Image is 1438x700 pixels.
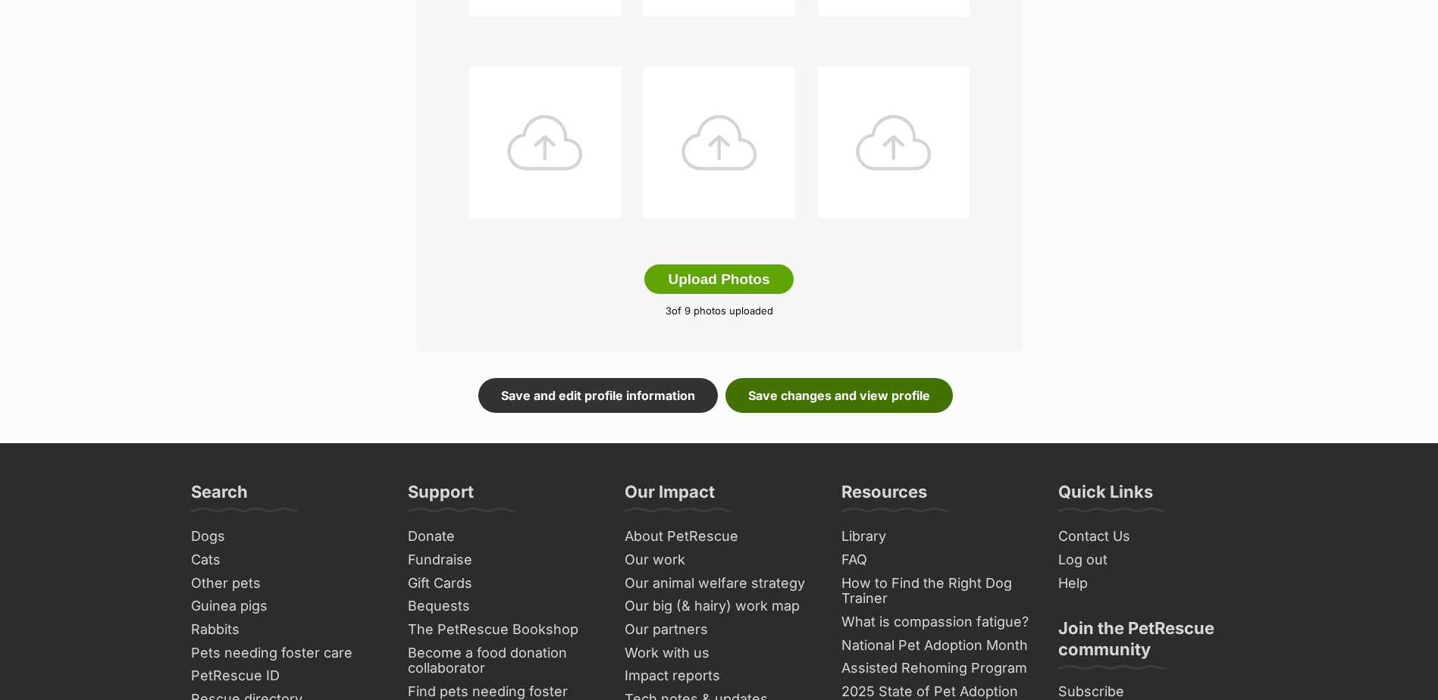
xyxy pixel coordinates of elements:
[619,618,820,642] a: Our partners
[1052,572,1254,595] a: Help
[835,634,1037,658] a: National Pet Adoption Month
[619,664,820,688] a: Impact reports
[185,595,387,618] a: Guinea pigs
[625,481,715,511] h3: Our Impact
[619,525,820,548] a: About PetRescue
[402,595,603,618] a: Bequests
[1058,481,1153,511] h3: Quick Links
[841,481,927,511] h3: Resources
[1058,617,1248,669] h3: Join the PetRescue community
[185,572,387,595] a: Other pets
[478,378,718,413] a: Save and edit profile information
[619,548,820,572] a: Our work
[725,378,953,413] a: Save changes and view profile
[835,657,1037,680] a: Assisted Rehoming Program
[835,525,1037,548] a: Library
[619,595,820,618] a: Our big (& hairy) work map
[439,304,1000,319] p: of 9 photos uploaded
[185,525,387,548] a: Dogs
[835,572,1037,611] a: How to Find the Right Dog Trainer
[402,572,603,595] a: Gift Cards
[408,481,474,511] h3: Support
[185,548,387,572] a: Cats
[185,618,387,642] a: Rabbits
[835,548,1037,572] a: FAQ
[1052,525,1254,548] a: Contact Us
[402,548,603,572] a: Fundraise
[619,642,820,665] a: Work with us
[644,264,793,295] button: Upload Photos
[666,305,672,317] span: 3
[619,572,820,595] a: Our animal welfare strategy
[835,611,1037,634] a: What is compassion fatigue?
[185,642,387,665] a: Pets needing foster care
[402,618,603,642] a: The PetRescue Bookshop
[402,525,603,548] a: Donate
[1052,548,1254,572] a: Log out
[185,664,387,688] a: PetRescue ID
[402,642,603,680] a: Become a food donation collaborator
[191,481,248,511] h3: Search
